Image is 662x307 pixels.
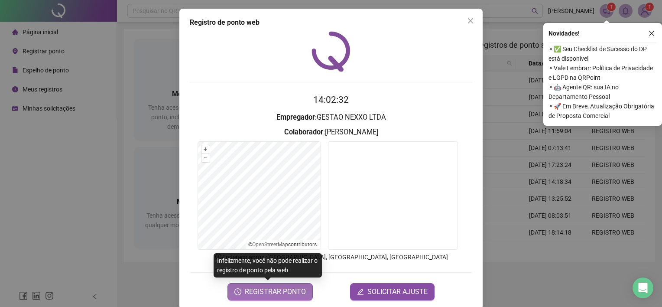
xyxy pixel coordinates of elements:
[201,154,210,162] button: –
[548,63,657,82] span: ⚬ Vale Lembrar: Política de Privacidade e LGPD na QRPoint
[649,30,655,36] span: close
[214,253,322,278] div: Infelizmente, você não pode realizar o registro de ponto pela web
[190,17,472,28] div: Registro de ponto web
[190,127,472,138] h3: : [PERSON_NAME]
[633,278,653,298] div: Open Intercom Messenger
[357,288,364,295] span: edit
[312,31,350,72] img: QRPoint
[548,29,580,38] span: Novidades !
[245,287,306,297] span: REGISTRAR PONTO
[284,128,323,136] strong: Colaborador
[252,242,288,248] a: OpenStreetMap
[367,287,428,297] span: SOLICITAR AJUSTE
[276,113,315,121] strong: Empregador
[190,252,472,262] p: Endereço aprox. : [GEOGRAPHIC_DATA], [GEOGRAPHIC_DATA], [GEOGRAPHIC_DATA]
[548,101,657,121] span: ⚬ 🚀 Em Breve, Atualização Obrigatória de Proposta Comercial
[548,82,657,101] span: ⚬ 🤖 Agente QR: sua IA no Departamento Pessoal
[464,14,477,28] button: Close
[227,283,313,300] button: REGISTRAR PONTO
[201,145,210,153] button: +
[234,288,241,295] span: clock-circle
[467,17,474,24] span: close
[350,283,435,300] button: editSOLICITAR AJUSTE
[313,95,349,105] time: 14:02:32
[248,242,318,248] li: © contributors.
[190,112,472,123] h3: : GESTAO NEXXO LTDA
[548,44,657,63] span: ⚬ ✅ Seu Checklist de Sucesso do DP está disponível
